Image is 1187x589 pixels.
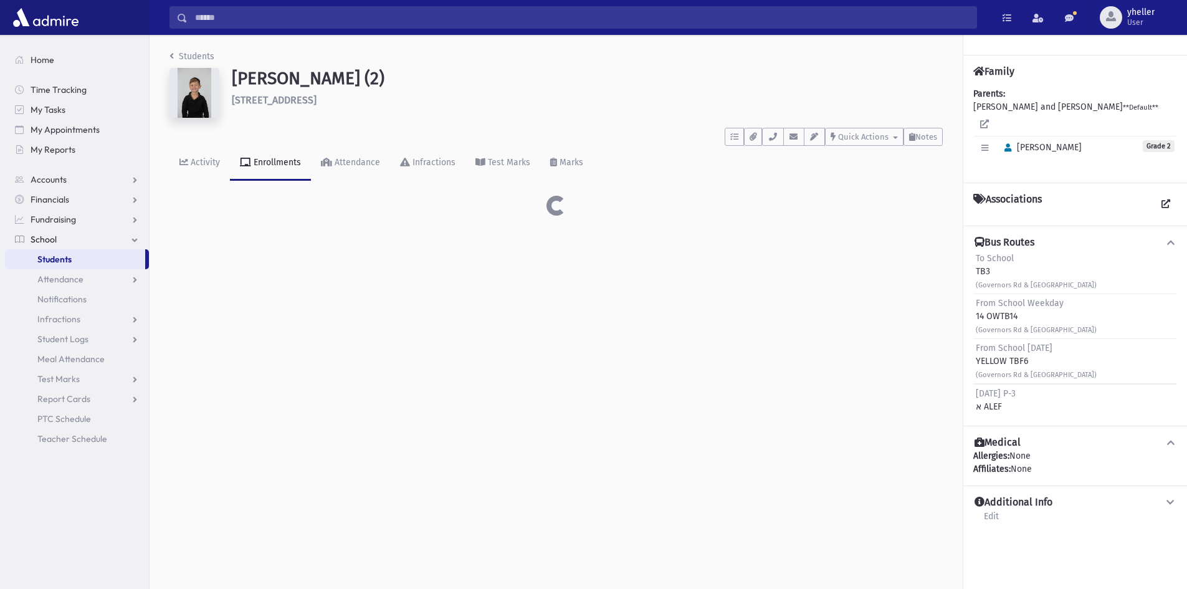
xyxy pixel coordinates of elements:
a: Test Marks [5,369,149,389]
b: Affiliates: [973,464,1011,474]
small: (Governors Rd & [GEOGRAPHIC_DATA]) [976,326,1097,334]
h1: [PERSON_NAME] (2) [232,68,943,89]
span: Quick Actions [838,132,889,141]
div: Attendance [332,157,380,168]
span: Financials [31,194,69,205]
b: Allergies: [973,451,1009,461]
span: Student Logs [37,333,88,345]
h4: Additional Info [975,496,1052,509]
a: View all Associations [1155,193,1177,216]
span: PTC Schedule [37,413,91,424]
span: My Reports [31,144,75,155]
a: Fundraising [5,209,149,229]
div: Infractions [410,157,455,168]
span: User [1127,17,1155,27]
a: Time Tracking [5,80,149,100]
small: (Governors Rd & [GEOGRAPHIC_DATA]) [976,281,1097,289]
span: Grade 2 [1143,140,1175,152]
a: Activity [169,146,230,181]
a: PTC Schedule [5,409,149,429]
div: YELLOW TBF6 [976,342,1097,381]
button: Medical [973,436,1177,449]
a: Accounts [5,170,149,189]
span: Students [37,254,72,265]
span: Time Tracking [31,84,87,95]
a: Infractions [5,309,149,329]
span: To School [976,253,1014,264]
span: From School Weekday [976,298,1064,309]
span: Teacher Schedule [37,433,107,444]
div: [PERSON_NAME] and [PERSON_NAME] [973,87,1177,173]
button: Additional Info [973,496,1177,509]
button: Notes [903,128,943,146]
span: Fundraising [31,214,76,225]
a: Report Cards [5,389,149,409]
h4: Bus Routes [975,236,1034,249]
h4: Medical [975,436,1021,449]
div: Test Marks [485,157,530,168]
a: Marks [540,146,593,181]
small: (Governors Rd & [GEOGRAPHIC_DATA]) [976,371,1097,379]
div: None [973,449,1177,476]
button: Quick Actions [825,128,903,146]
a: Student Logs [5,329,149,349]
span: Report Cards [37,393,90,405]
div: 14 OWTB14 [976,297,1097,336]
span: Notes [915,132,937,141]
span: Attendance [37,274,83,285]
h4: Associations [973,193,1042,216]
a: Infractions [390,146,465,181]
a: Teacher Schedule [5,429,149,449]
a: My Appointments [5,120,149,140]
h6: [STREET_ADDRESS] [232,94,943,106]
span: [PERSON_NAME] [999,142,1082,153]
input: Search [188,6,976,29]
span: Accounts [31,174,67,185]
a: My Tasks [5,100,149,120]
span: Home [31,54,54,65]
a: Financials [5,189,149,209]
a: Test Marks [465,146,540,181]
h4: Family [973,65,1014,77]
button: Bus Routes [973,236,1177,249]
span: Notifications [37,294,87,305]
span: My Appointments [31,124,100,135]
nav: breadcrumb [169,50,214,68]
span: My Tasks [31,104,65,115]
b: Parents: [973,89,1005,99]
a: Notifications [5,289,149,309]
img: AdmirePro [10,5,82,30]
a: Attendance [311,146,390,181]
span: Infractions [37,314,80,325]
div: Marks [557,157,583,168]
span: yheller [1127,7,1155,17]
a: Students [5,249,145,269]
span: School [31,234,57,245]
span: Meal Attendance [37,353,105,365]
a: Meal Attendance [5,349,149,369]
a: Edit [983,509,999,532]
a: Home [5,50,149,70]
span: Test Marks [37,373,80,385]
span: From School [DATE] [976,343,1052,353]
div: TB3 [976,252,1097,291]
div: Enrollments [251,157,301,168]
a: My Reports [5,140,149,160]
a: School [5,229,149,249]
a: Students [169,51,214,62]
a: Enrollments [230,146,311,181]
div: Activity [188,157,220,168]
div: א ALEF [976,387,1016,413]
span: [DATE] P-3 [976,388,1016,399]
a: Attendance [5,269,149,289]
div: None [973,462,1177,476]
